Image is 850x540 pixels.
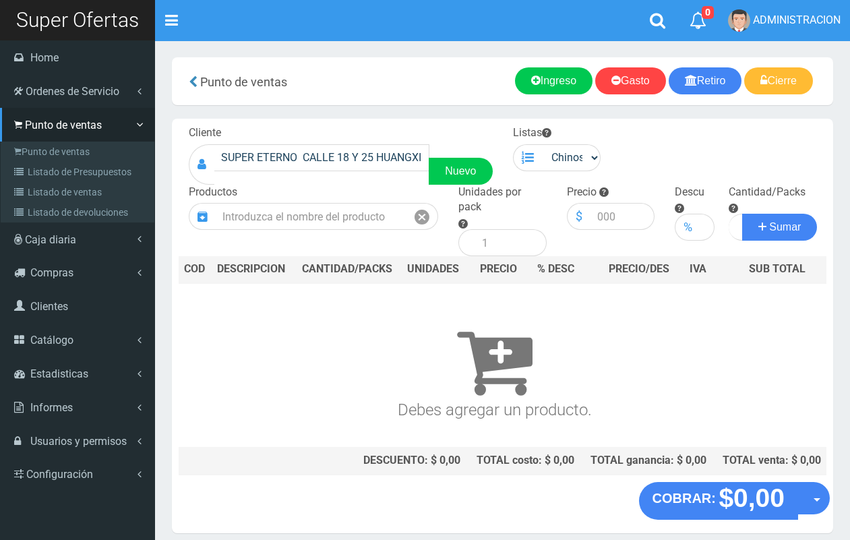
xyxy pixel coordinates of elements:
span: Estadisticas [30,367,88,380]
a: Punto de ventas [4,142,154,162]
div: DESCUENTO: $ 0,00 [300,453,460,469]
span: Clientes [30,300,68,313]
a: Ingreso [515,67,593,94]
span: Usuarios y permisos [30,435,127,448]
strong: $0,00 [719,483,785,512]
input: 000 [700,214,715,241]
span: Compras [30,266,73,279]
span: Sumar [769,221,801,233]
a: Retiro [669,67,742,94]
input: Cantidad [729,214,743,241]
div: % [675,214,700,241]
span: Punto de ventas [25,119,102,131]
th: UNIDADES [400,256,466,283]
a: Cierre [744,67,813,94]
label: Listas [513,125,551,141]
label: Productos [189,185,237,200]
span: Home [30,51,59,64]
label: Cantidad/Packs [729,185,806,200]
th: DES [212,256,294,283]
a: Listado de Presupuestos [4,162,154,182]
div: TOTAL costo: $ 0,00 [471,453,574,469]
h3: Debes agregar un producto. [184,303,806,419]
div: TOTAL venta: $ 0,00 [717,453,821,469]
span: PRECIO [480,262,517,277]
input: Introduzca el nombre del producto [216,203,406,230]
button: COBRAR: $0,00 [639,482,799,520]
input: 1 [475,229,546,256]
span: Configuración [26,468,93,481]
div: $ [567,203,590,230]
a: Listado de ventas [4,182,154,202]
span: Catálogo [30,334,73,347]
button: Sumar [742,214,818,241]
a: Nuevo [429,158,492,185]
span: Punto de ventas [200,75,287,89]
input: Consumidor Final [214,144,429,171]
span: PRECIO/DES [609,262,669,275]
span: Ordenes de Servicio [26,85,119,98]
span: Super Ofertas [16,8,139,32]
label: Unidades por pack [458,185,546,216]
div: TOTAL ganancia: $ 0,00 [585,453,707,469]
label: Cliente [189,125,221,141]
strong: COBRAR: [652,491,716,506]
th: CANTIDAD/PACKS [295,256,400,283]
th: COD [179,256,212,283]
img: User Image [728,9,750,32]
span: 0 [702,6,714,19]
span: Caja diaria [25,233,76,246]
span: CRIPCION [237,262,285,275]
span: ADMINISTRACION [753,13,841,26]
input: 000 [590,203,655,230]
span: Informes [30,401,73,414]
label: Descu [675,185,704,200]
span: % DESC [537,262,574,275]
a: Listado de devoluciones [4,202,154,222]
span: IVA [690,262,706,275]
span: SUB TOTAL [749,262,806,277]
a: Gasto [595,67,666,94]
label: Precio [567,185,597,200]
